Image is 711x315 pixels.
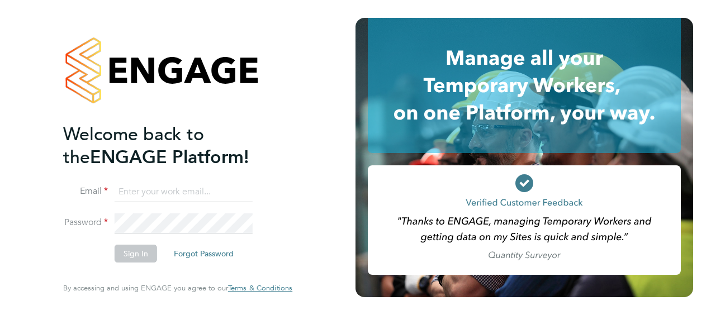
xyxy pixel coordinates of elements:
[63,283,292,293] span: By accessing and using ENGAGE you agree to our
[228,284,292,293] a: Terms & Conditions
[115,245,157,262] button: Sign In
[63,185,108,197] label: Email
[165,245,243,262] button: Forgot Password
[63,123,281,169] h2: ENGAGE Platform!
[63,123,204,168] span: Welcome back to the
[63,217,108,228] label: Password
[228,283,292,293] span: Terms & Conditions
[115,182,253,202] input: Enter your work email...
